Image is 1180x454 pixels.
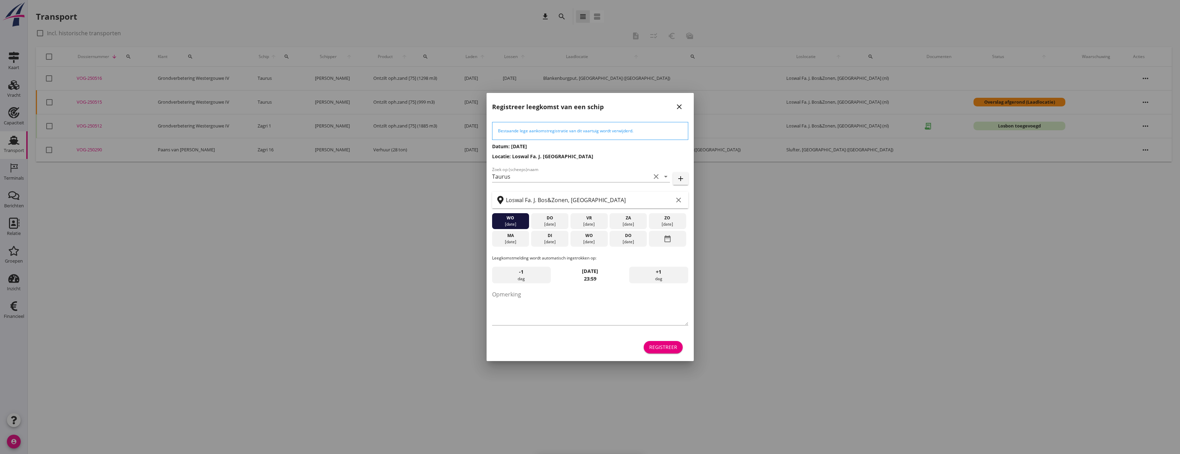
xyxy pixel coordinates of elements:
[644,341,683,353] button: Registreer
[519,268,524,276] span: -1
[493,221,527,227] div: [DATE]
[629,267,688,283] div: dag
[611,215,645,221] div: za
[492,255,688,261] p: Leegkomstmelding wordt automatisch ingetrokken op:
[662,172,670,181] i: arrow_drop_down
[677,174,685,183] i: add
[533,239,567,245] div: [DATE]
[492,289,688,325] textarea: Opmerking
[572,233,606,239] div: wo
[533,221,567,227] div: [DATE]
[533,215,567,221] div: do
[492,102,604,112] h2: Registreer leegkomst van een schip
[611,233,645,239] div: do
[492,153,688,160] h3: Locatie: Loswal Fa. J. [GEOGRAPHIC_DATA]
[493,215,527,221] div: wo
[651,221,684,227] div: [DATE]
[572,239,606,245] div: [DATE]
[656,268,661,276] span: +1
[582,268,598,274] strong: [DATE]
[506,195,673,206] input: Zoek op terminal of plaats
[651,215,684,221] div: zo
[493,239,527,245] div: [DATE]
[674,196,683,204] i: clear
[572,221,606,227] div: [DATE]
[492,267,551,283] div: dag
[572,215,606,221] div: vr
[493,233,527,239] div: ma
[584,275,596,282] strong: 23:59
[492,143,688,150] h3: Datum: [DATE]
[663,233,672,245] i: date_range
[649,343,677,351] div: Registreer
[611,221,645,227] div: [DATE]
[675,103,683,111] i: close
[533,233,567,239] div: di
[492,171,651,182] input: Zoek op (scheeps)naam
[611,239,645,245] div: [DATE]
[652,172,660,181] i: clear
[498,128,682,134] div: Bestaande lege aankomstregistratie van dit vaartuig wordt verwijderd.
